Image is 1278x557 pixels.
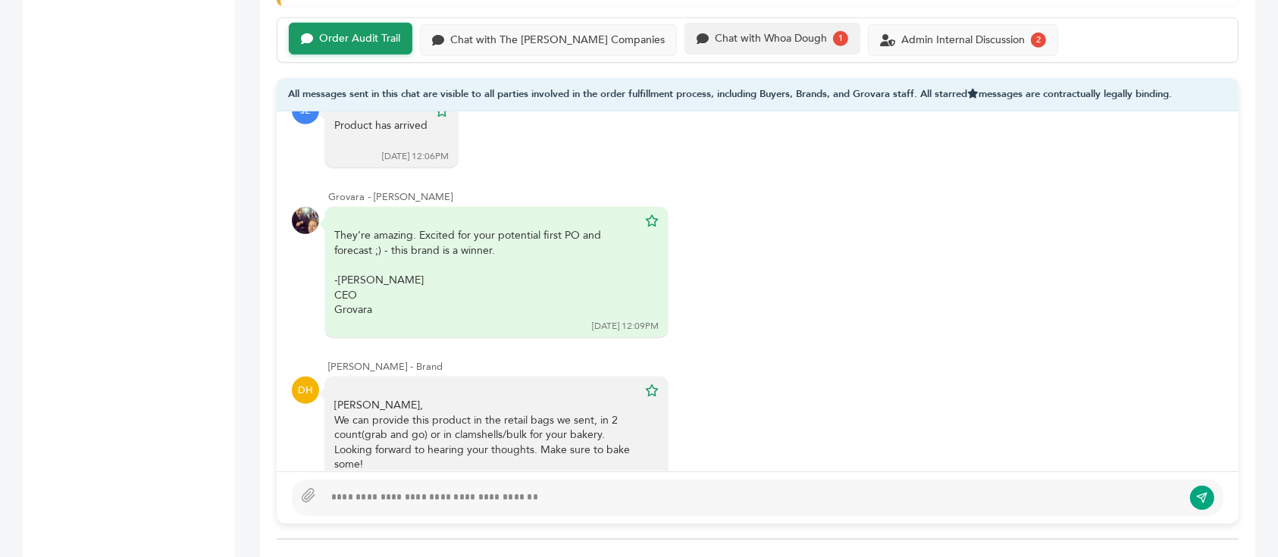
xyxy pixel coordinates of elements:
div: [PERSON_NAME], [334,398,637,472]
div: Order Audit Trail [319,33,400,45]
div: [PERSON_NAME] - Brand [328,360,1223,374]
div: Grovara [334,302,637,318]
div: We can provide this product in the retail bags we sent, in 2 count(grab and go) or in clamshells/... [334,413,637,472]
div: CEO [334,288,637,303]
div: All messages sent in this chat are visible to all parties involved in the order fulfillment proce... [277,78,1239,112]
div: Chat with The [PERSON_NAME] Companies [450,34,665,47]
div: Grovara - [PERSON_NAME] [328,190,1223,204]
div: 2 [1031,33,1046,48]
div: Product has arrived [334,118,428,148]
div: 1 [833,31,848,46]
div: [DATE] 12:09PM [592,320,659,333]
div: DH [292,377,319,404]
div: [DATE] 12:06PM [382,150,449,163]
div: Admin Internal Discussion [901,34,1025,47]
div: -[PERSON_NAME] [334,273,637,288]
div: They’re amazing. Excited for your potential first PO and forecast ;) - this brand is a winner. [334,228,637,318]
div: Chat with Whoa Dough [715,33,827,45]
